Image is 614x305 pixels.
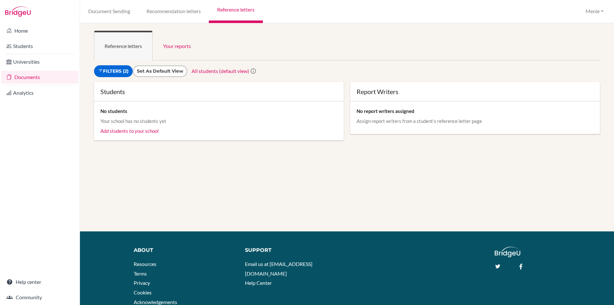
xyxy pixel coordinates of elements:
[357,88,594,95] div: Report Writers
[134,247,236,254] div: About
[100,88,337,95] div: Students
[134,261,156,267] a: Resources
[100,128,159,134] a: Add students to your school
[245,261,312,277] a: Email us at [EMAIL_ADDRESS][DOMAIN_NAME]
[1,40,78,52] a: Students
[1,24,78,37] a: Home
[1,86,78,99] a: Analytics
[5,6,31,17] img: Bridge-U
[134,289,152,295] a: Cookies
[137,68,183,75] input: Set as default view
[1,291,78,304] a: Community
[1,276,78,288] a: Help center
[192,68,249,74] a: All students (default view)
[357,108,594,114] p: No report writers assigned
[1,55,78,68] a: Universities
[94,65,133,77] a: Filters (2)
[1,71,78,84] a: Documents
[245,247,341,254] div: Support
[245,280,272,286] a: Help Center
[134,280,150,286] a: Privacy
[100,118,337,124] p: Your school has no students yet
[94,31,153,60] a: Reference letters
[495,247,521,257] img: logo_white@2x-f4f0deed5e89b7ecb1c2cc34c3e3d731f90f0f143d5ea2071677605dd97b5244.png
[583,5,606,17] button: Menie
[134,299,177,305] a: Acknowledgements
[357,118,594,124] p: Assign report writers from a student’s reference letter page
[134,270,147,277] a: Terms
[100,108,337,114] p: No students
[153,31,201,60] a: Your reports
